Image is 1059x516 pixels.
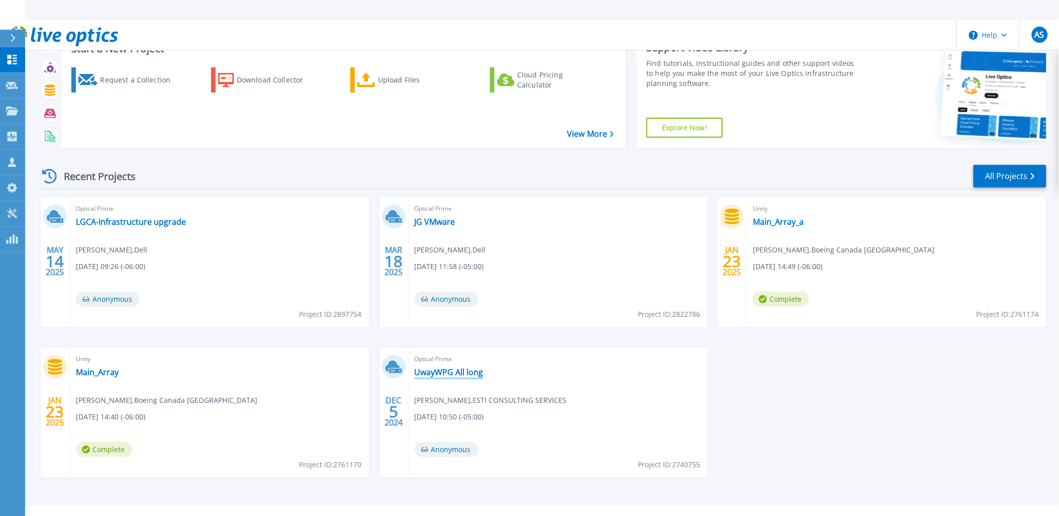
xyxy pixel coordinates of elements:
[753,261,822,272] span: [DATE] 14:49 (-06:00)
[76,411,145,422] span: [DATE] 14:40 (-06:00)
[415,292,478,307] span: Anonymous
[350,67,462,93] a: Upload Files
[76,442,132,457] span: Complete
[1020,20,1059,50] button: AS
[300,459,362,470] span: Project ID: 2761170
[977,309,1039,320] span: Project ID: 2761174
[415,395,567,406] span: [PERSON_NAME] , ESTI CONSULTING SERVICES
[76,261,145,272] span: [DATE] 09:26 (-06:00)
[723,243,742,280] div: JAN 2025
[76,354,363,365] span: Unity
[517,70,598,90] div: Cloud Pricing Calculator
[237,70,317,90] div: Download Collector
[71,67,183,93] a: Request a Collection
[76,367,119,377] a: Main_Array
[415,244,486,255] span: [PERSON_NAME] , Dell
[646,58,856,89] div: Find tutorials, instructional guides and other support videos to help you make the most of your L...
[76,395,257,406] span: [PERSON_NAME] , Boeing Canada [GEOGRAPHIC_DATA]
[415,261,484,272] span: [DATE] 11:58 (-05:00)
[974,165,1046,188] a: All Projects
[211,67,323,93] a: Download Collector
[39,164,149,189] div: Recent Projects
[1035,31,1044,39] span: AS
[753,244,934,255] span: [PERSON_NAME] , Boeing Canada [GEOGRAPHIC_DATA]
[384,243,403,280] div: MAR 2025
[646,118,723,138] a: Explore Now!
[415,411,484,422] span: [DATE] 10:50 (-05:00)
[76,292,140,307] span: Anonymous
[415,217,455,227] a: JG VMware
[957,20,1020,50] button: Help
[753,203,1040,214] span: Unity
[46,257,64,266] span: 14
[71,43,614,54] h3: Start a New Project
[384,393,403,430] div: DEC 2024
[490,67,602,93] a: Cloud Pricing Calculator
[638,309,700,320] span: Project ID: 2822786
[415,367,484,377] a: UwayWPG All long
[76,217,186,227] a: LGCA-Infrastructure upgrade
[723,257,741,266] span: 23
[100,70,180,90] div: Request a Collection
[46,407,64,416] span: 23
[415,442,478,457] span: Anonymous
[76,203,363,214] span: Optical Prime
[638,459,700,470] span: Project ID: 2740755
[415,203,702,214] span: Optical Prime
[76,244,147,255] span: [PERSON_NAME] , Dell
[384,257,403,266] span: 18
[45,243,64,280] div: MAY 2025
[567,129,614,139] a: View More
[753,217,804,227] a: Main_Array_a
[378,70,458,90] div: Upload Files
[415,354,702,365] span: Optical Prime
[45,393,64,430] div: JAN 2025
[753,292,809,307] span: Complete
[389,407,398,416] span: 5
[300,309,362,320] span: Project ID: 2897754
